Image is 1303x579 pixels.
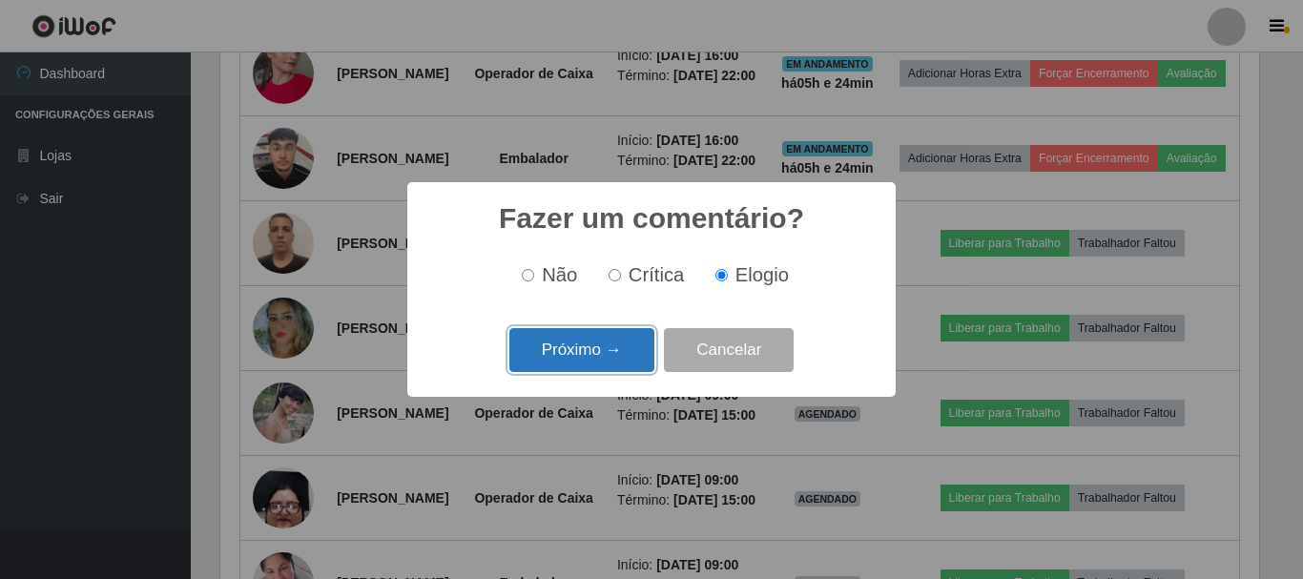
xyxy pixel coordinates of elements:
[735,264,789,285] span: Elogio
[629,264,685,285] span: Crítica
[542,264,577,285] span: Não
[499,201,804,236] h2: Fazer um comentário?
[715,269,728,281] input: Elogio
[509,328,654,373] button: Próximo →
[609,269,621,281] input: Crítica
[522,269,534,281] input: Não
[664,328,794,373] button: Cancelar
